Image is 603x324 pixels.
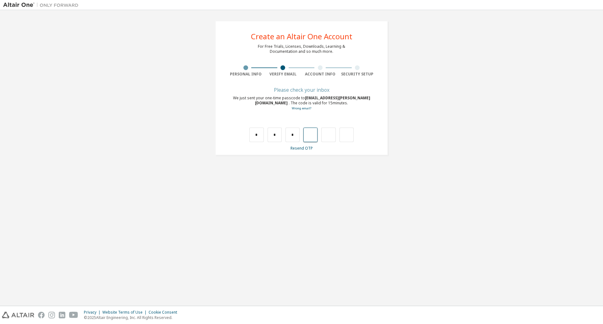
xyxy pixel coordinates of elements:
img: instagram.svg [48,312,55,318]
span: [EMAIL_ADDRESS][PERSON_NAME][DOMAIN_NAME] [255,95,370,106]
a: Resend OTP [291,146,313,151]
div: Account Info [301,72,339,77]
img: altair_logo.svg [2,312,34,318]
div: Create an Altair One Account [251,33,352,40]
img: youtube.svg [69,312,78,318]
div: Please check your inbox [227,88,376,92]
div: Cookie Consent [149,310,181,315]
div: Privacy [84,310,102,315]
img: linkedin.svg [59,312,65,318]
div: Security Setup [339,72,376,77]
p: © 2025 Altair Engineering, Inc. All Rights Reserved. [84,315,181,320]
div: We just sent your one-time passcode to . The code is valid for 15 minutes. [227,96,376,111]
div: Website Terms of Use [102,310,149,315]
img: facebook.svg [38,312,45,318]
div: Verify Email [264,72,302,77]
a: Go back to the registration form [292,106,311,110]
img: Altair One [3,2,82,8]
div: Personal Info [227,72,264,77]
div: For Free Trials, Licenses, Downloads, Learning & Documentation and so much more. [258,44,345,54]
